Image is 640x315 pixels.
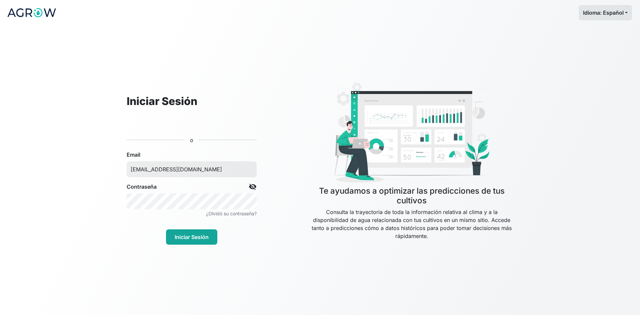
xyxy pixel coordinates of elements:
[7,4,57,21] img: logo
[138,115,245,130] iframe: Botón Iniciar sesión con Google
[127,95,257,108] h2: Iniciar Sesión
[190,136,193,144] p: o
[310,208,513,256] p: Consulta la trayectoria de toda la información relativa al clima y a la disponibilidad de agua re...
[206,211,257,216] small: ¿Olvidó su contraseña?
[166,229,217,245] button: Iniciar Sesión
[127,151,140,159] label: Email
[127,183,157,191] label: Contraseña
[127,161,257,177] input: Ingrese su email
[579,5,632,20] button: Idioma: Español
[310,186,513,206] h4: Te ayudamos a optimizar las predicciones de tus cultivos
[249,183,257,191] span: visibility_off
